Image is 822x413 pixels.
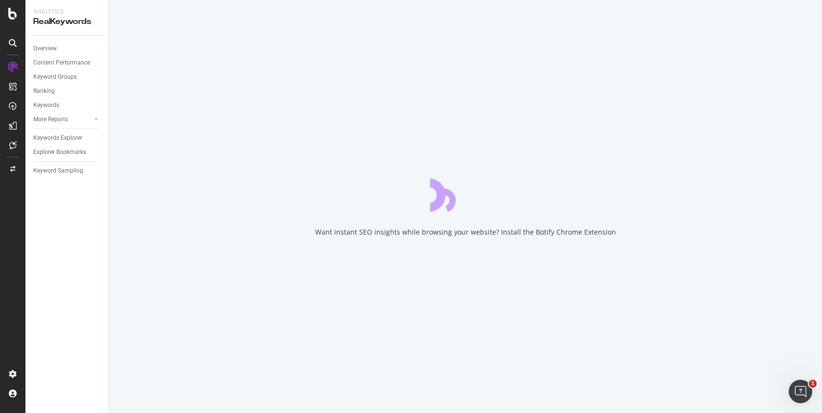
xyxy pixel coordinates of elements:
[789,380,812,403] iframe: Intercom live chat
[33,166,101,176] a: Keyword Sampling
[33,86,101,96] a: Ranking
[33,100,59,110] div: Keywords
[33,58,101,68] a: Content Performance
[33,72,101,82] a: Keyword Groups
[33,8,100,16] div: Analytics
[33,100,101,110] a: Keywords
[33,58,90,68] div: Content Performance
[315,227,616,237] div: Want instant SEO insights while browsing your website? Install the Botify Chrome Extension
[33,72,77,82] div: Keyword Groups
[33,114,91,125] a: More Reports
[809,380,817,388] span: 1
[33,166,83,176] div: Keyword Sampling
[430,176,501,212] div: animation
[33,133,82,143] div: Keywords Explorer
[33,114,68,125] div: More Reports
[33,43,101,54] a: Overview
[33,16,100,27] div: RealKeywords
[33,133,101,143] a: Keywords Explorer
[33,86,55,96] div: Ranking
[33,147,101,157] a: Explorer Bookmarks
[33,43,57,54] div: Overview
[33,147,86,157] div: Explorer Bookmarks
